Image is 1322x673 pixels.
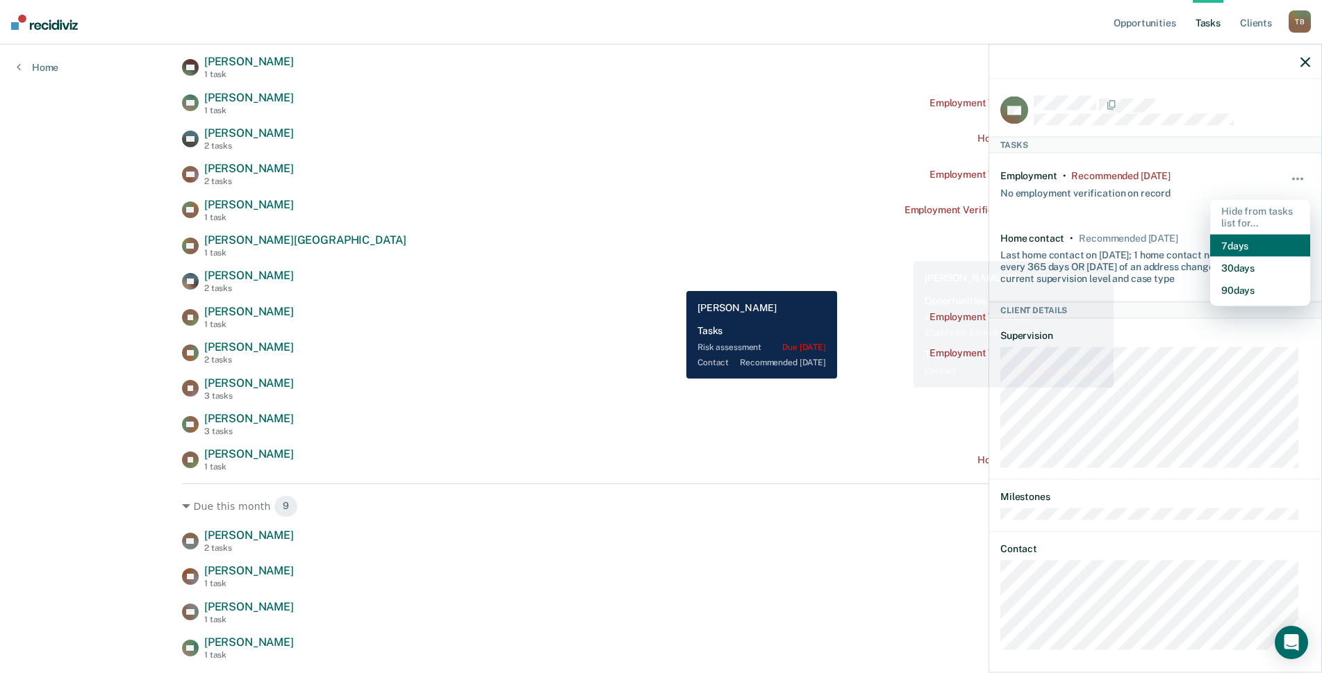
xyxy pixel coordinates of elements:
div: 1 task [204,248,406,258]
div: 2 tasks [204,283,294,293]
span: [PERSON_NAME] [204,635,294,649]
span: 9 [274,495,298,517]
div: 2 tasks [204,543,294,553]
button: 90 days [1210,279,1310,301]
div: Employment Verification recommended [DATE] [929,347,1140,359]
div: Employment [1000,170,1057,182]
div: 2 tasks [204,355,294,365]
span: [PERSON_NAME] [204,447,294,460]
div: Employment Verification recommended a month ago [904,204,1140,216]
div: 1 task [204,650,294,660]
div: 2 tasks [204,141,294,151]
div: No employment verification on record [1000,181,1171,199]
div: T B [1289,10,1311,33]
div: Employment Verification recommended [DATE] [929,311,1140,323]
span: [PERSON_NAME] [204,162,294,175]
div: 1 task [204,615,294,624]
span: [PERSON_NAME] [204,340,294,354]
div: Home contact [1000,232,1064,244]
div: 1 task [204,462,294,472]
img: Recidiviz [11,15,78,30]
div: Home contact recommended [DATE] [977,454,1140,466]
div: Recommended in 16 days [1079,232,1178,244]
div: Recommended 4 months ago [1071,170,1170,182]
dt: Milestones [1000,491,1310,503]
span: [PERSON_NAME] [204,126,294,140]
div: 2 tasks [204,176,294,186]
span: [PERSON_NAME] [204,529,294,542]
div: Client Details [989,301,1321,318]
div: 3 tasks [204,391,294,401]
div: 3 tasks [204,426,294,436]
div: 1 task [204,69,294,79]
span: [PERSON_NAME][GEOGRAPHIC_DATA] [204,233,406,247]
dt: Contact [1000,543,1310,555]
div: • [1070,232,1073,244]
div: Tasks [989,136,1321,153]
div: Home contact recommended [DATE] [977,133,1140,144]
div: Open Intercom Messenger [1275,626,1308,659]
div: Employment Verification recommended [DATE] [929,97,1140,109]
span: [PERSON_NAME] [204,91,294,104]
div: Hide from tasks list for... [1210,200,1310,235]
span: [PERSON_NAME] [204,55,294,68]
span: [PERSON_NAME] [204,269,294,282]
button: 30 days [1210,256,1310,279]
div: 1 task [204,213,294,222]
button: 7 days [1210,234,1310,256]
div: 1 task [204,579,294,588]
div: 1 task [204,106,294,115]
span: [PERSON_NAME] [204,600,294,613]
span: [PERSON_NAME] [204,564,294,577]
div: Employment Verification recommended [DATE] [929,169,1140,181]
span: [PERSON_NAME] [204,412,294,425]
div: Due this month [182,495,1140,517]
span: [PERSON_NAME] [204,198,294,211]
dt: Supervision [1000,330,1310,342]
div: Last home contact on [DATE]; 1 home contact needed every 365 days OR [DATE] of an address change ... [1000,244,1259,284]
div: • [1063,170,1066,182]
span: [PERSON_NAME] [204,305,294,318]
span: [PERSON_NAME] [204,376,294,390]
a: Home [17,61,58,74]
div: 1 task [204,319,294,329]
